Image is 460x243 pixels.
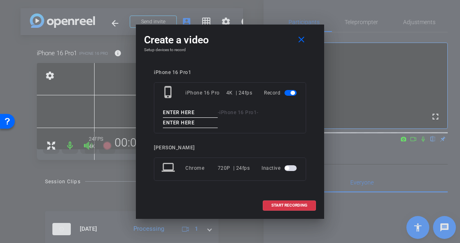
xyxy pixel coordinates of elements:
div: Chrome [185,161,218,175]
div: 720P | 24fps [218,161,250,175]
h4: Setup devices to record [144,47,316,52]
mat-icon: laptop [162,161,176,175]
span: iPhone 16 Pro1 [219,110,257,115]
div: 4K | 24fps [226,85,253,100]
button: START RECORDING [263,200,316,211]
span: - [218,110,220,115]
div: iPhone 16 Pro1 [154,70,306,76]
input: ENTER HERE [163,118,218,128]
span: - [257,110,259,115]
mat-icon: phone_iphone [162,85,176,100]
input: ENTER HERE [163,108,218,118]
div: Record [264,85,298,100]
div: iPhone 16 Pro [185,85,226,100]
div: [PERSON_NAME] [154,145,306,151]
mat-icon: close [296,35,307,45]
div: Inactive [262,161,298,175]
span: START RECORDING [271,203,307,207]
div: Create a video [144,33,316,47]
